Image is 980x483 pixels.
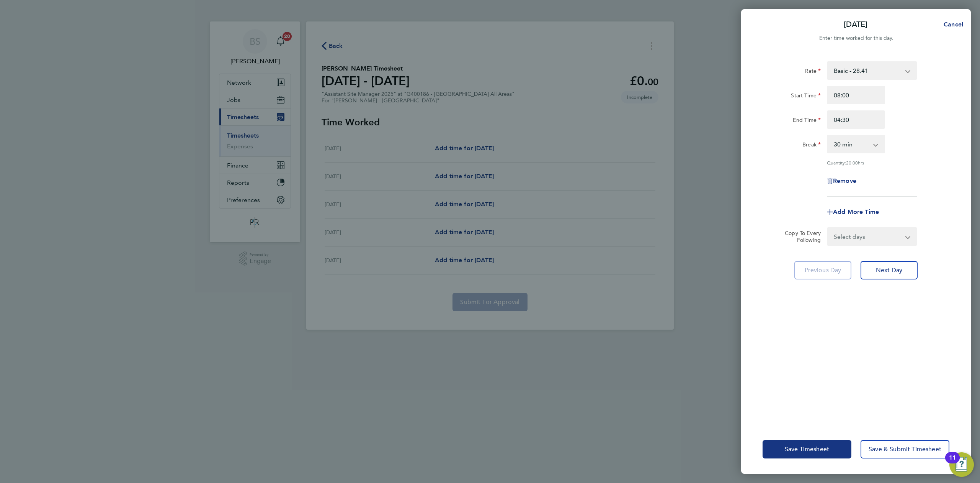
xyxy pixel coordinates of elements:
span: Add More Time [833,208,879,215]
label: Break [802,141,821,150]
input: E.g. 08:00 [827,86,885,104]
label: Start Time [791,92,821,101]
span: Remove [833,177,856,184]
span: Save Timesheet [785,445,829,453]
span: Cancel [941,21,963,28]
label: Copy To Every Following [779,230,821,243]
label: Rate [805,67,821,77]
p: [DATE] [844,19,867,30]
span: Next Day [876,266,902,274]
button: Save & Submit Timesheet [861,440,949,458]
button: Add More Time [827,209,879,215]
input: E.g. 18:00 [827,110,885,129]
span: Save & Submit Timesheet [869,445,941,453]
button: Next Day [861,261,918,279]
button: Cancel [931,17,971,32]
div: Enter time worked for this day. [741,34,971,43]
span: 20.00 [846,159,858,166]
div: Quantity: hrs [827,159,917,166]
label: End Time [793,117,821,126]
button: Remove [827,178,856,184]
div: 11 [949,458,956,468]
button: Save Timesheet [763,440,851,458]
button: Open Resource Center, 11 new notifications [949,452,974,477]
